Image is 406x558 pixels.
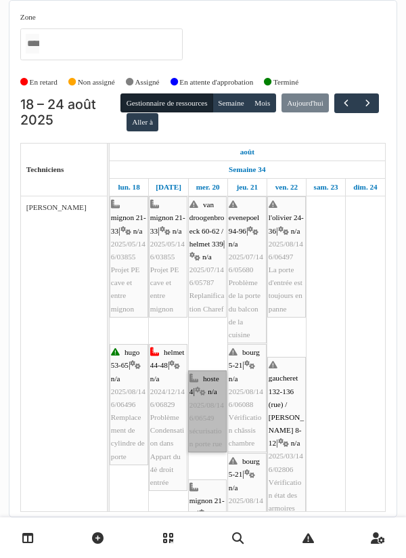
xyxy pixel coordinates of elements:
label: Zone [20,12,36,23]
label: Terminé [273,77,298,88]
label: Non assigné [78,77,115,88]
span: n/a [202,253,212,261]
a: 23 août 2025 [311,179,342,196]
span: hugo 53-65 [111,348,140,369]
button: Gestionnaire de ressources [120,93,212,112]
span: La porte d'entrée est toujours en panne [269,265,302,313]
span: gaucheret 132-136 (rue) / [PERSON_NAME] 8-12 [269,374,304,447]
label: Assigné [135,77,160,88]
span: n/a [173,227,182,235]
span: mignon 21-33 [150,213,185,234]
span: mignon 21-33 [189,496,225,517]
span: 2025/03/146/02806 [269,452,303,473]
label: En retard [30,77,58,88]
button: Semaine [212,93,250,112]
a: 20 août 2025 [193,179,223,196]
div: | [150,346,186,489]
span: Remplacement de cylindre de porte [111,413,145,460]
button: Suivant [357,93,379,113]
span: 2025/08/146/06496 [111,387,145,408]
a: 18 août 2025 [114,179,143,196]
button: Mois [249,93,276,112]
span: 2025/05/146/03855 [111,240,145,261]
span: Vérification état des armoires [269,478,301,512]
h2: 18 – 24 août 2025 [20,97,121,129]
div: | [269,359,304,515]
span: Replanification Charef [189,291,225,312]
span: bourg 5-21 [229,457,260,478]
span: n/a [229,374,238,383]
span: n/a [229,240,238,248]
a: 19 août 2025 [152,179,185,196]
span: van droogenbroeck 60-62 / helmet 339 [189,200,225,248]
span: 2025/07/146/05787 [189,265,224,286]
span: 2025/08/146/06088 [229,387,263,408]
span: 2024/12/146/06829 [150,387,185,408]
span: [PERSON_NAME] [26,203,87,211]
div: | [229,198,265,341]
span: n/a [291,439,300,447]
span: n/a [229,484,238,492]
span: n/a [291,227,300,235]
div: | [269,198,304,316]
span: 2025/05/146/03855 [150,240,185,261]
span: n/a [133,227,143,235]
span: 2025/07/146/05680 [229,253,263,274]
button: Aujourd'hui [281,93,329,112]
button: Précédent [334,93,357,113]
span: Problème Condensation dans Appart du 4è droit entrée [150,413,184,486]
span: n/a [111,374,120,383]
div: | [111,346,147,463]
span: Projet PE cave et entre mignon [111,265,140,313]
span: l'olivier 24-36 [269,213,304,234]
a: 22 août 2025 [272,179,302,196]
span: n/a [212,510,221,518]
input: Tous [26,34,39,53]
a: 18 août 2025 [237,144,258,160]
div: | [229,346,265,450]
span: 2025/08/146/06497 [269,240,303,261]
span: evenepoel 94-96 [229,213,259,234]
span: Vérification châssis chambre [229,413,261,447]
span: Projet PE cave et entre mignon [150,265,179,313]
div: | [111,198,147,316]
a: 21 août 2025 [233,179,261,196]
a: Semaine 34 [225,161,269,178]
a: 24 août 2025 [350,179,380,196]
span: n/a [150,374,160,383]
label: En attente d'approbation [179,77,253,88]
span: Problème de la porte du balcon de la cuisine [229,278,261,339]
span: 2025/08/146/06088 [229,496,263,517]
span: helmet 44-48 [150,348,185,369]
span: bourg 5-21 [229,348,260,369]
div: | [189,198,225,316]
span: Techniciens [26,165,64,173]
button: Aller à [127,113,158,132]
span: mignon 21-33 [111,213,146,234]
div: | [150,198,186,316]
